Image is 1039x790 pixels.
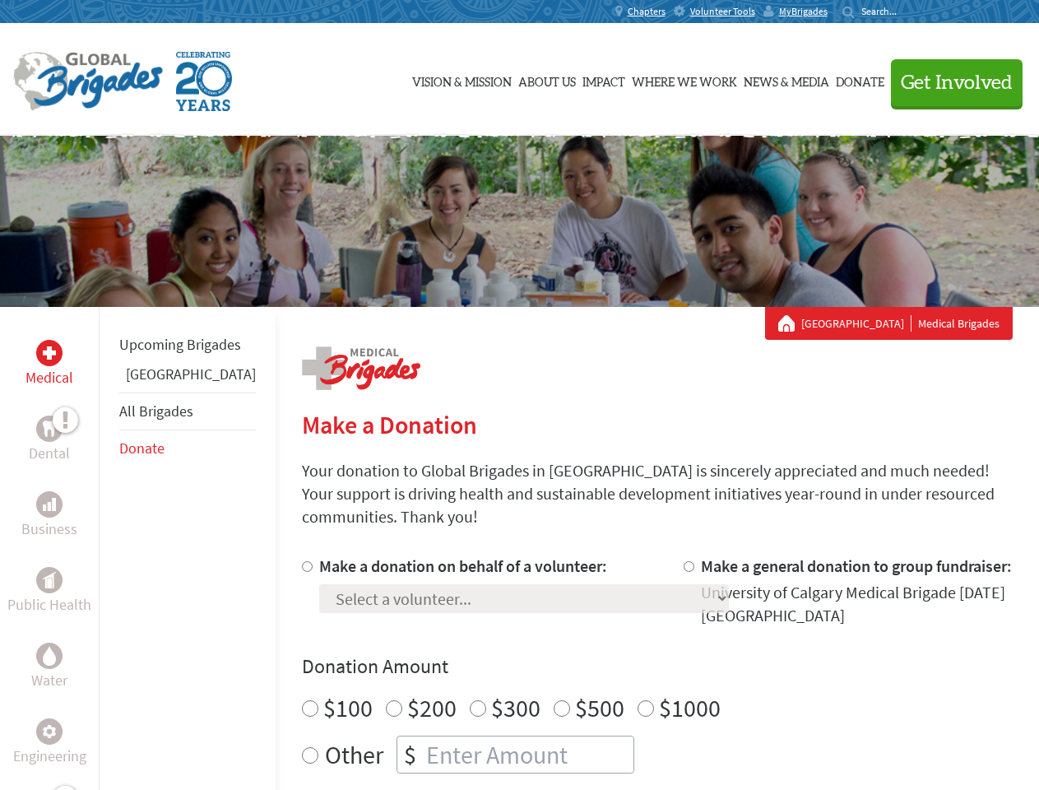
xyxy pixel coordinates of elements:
p: Water [31,669,67,692]
p: Public Health [7,593,91,616]
div: Dental [36,416,63,442]
p: Your donation to Global Brigades in [GEOGRAPHIC_DATA] is sincerely appreciated and much needed! Y... [302,459,1013,528]
a: Where We Work [632,39,737,121]
a: Impact [582,39,625,121]
a: Vision & Mission [412,39,512,121]
a: News & Media [744,39,829,121]
img: Public Health [43,572,56,588]
span: Chapters [628,5,666,18]
p: Dental [29,442,70,465]
h4: Donation Amount [302,653,1013,680]
label: $100 [323,692,373,723]
div: Water [36,643,63,669]
p: Engineering [13,745,86,768]
a: Public HealthPublic Health [7,567,91,616]
div: Medical Brigades [778,315,1000,332]
li: Panama [119,363,256,393]
img: logo-medical.png [302,346,420,390]
img: Dental [43,421,56,436]
span: MyBrigades [779,5,828,18]
img: Medical [43,346,56,360]
label: $300 [491,692,540,723]
img: Business [43,498,56,511]
div: Medical [36,340,63,366]
div: Engineering [36,718,63,745]
a: About Us [518,39,576,121]
label: Make a general donation to group fundraiser: [701,555,1012,576]
label: $200 [407,692,457,723]
img: Water [43,646,56,665]
a: DentalDental [29,416,70,465]
p: Business [21,518,77,541]
li: All Brigades [119,393,256,430]
li: Upcoming Brigades [119,327,256,363]
label: Other [325,736,383,774]
span: Volunteer Tools [690,5,755,18]
a: [GEOGRAPHIC_DATA] [126,365,256,383]
button: Get Involved [891,59,1023,106]
img: Engineering [43,725,56,738]
a: Upcoming Brigades [119,335,241,354]
a: MedicalMedical [26,340,73,389]
a: BusinessBusiness [21,491,77,541]
a: EngineeringEngineering [13,718,86,768]
input: Search... [861,5,908,17]
label: $1000 [659,692,721,723]
li: Donate [119,430,256,467]
div: University of Calgary Medical Brigade [DATE] [GEOGRAPHIC_DATA] [701,581,1013,627]
h2: Make a Donation [302,410,1013,439]
p: Medical [26,366,73,389]
input: Enter Amount [423,737,633,773]
a: All Brigades [119,402,193,421]
img: Global Brigades Logo [13,52,163,111]
span: Get Involved [901,73,1013,93]
div: $ [397,737,423,773]
a: Donate [119,439,165,458]
label: $500 [575,692,624,723]
a: WaterWater [31,643,67,692]
div: Public Health [36,567,63,593]
img: Global Brigades Celebrating 20 Years [176,52,232,111]
a: [GEOGRAPHIC_DATA] [801,315,911,332]
a: Donate [836,39,884,121]
label: Make a donation on behalf of a volunteer: [319,555,607,576]
div: Business [36,491,63,518]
